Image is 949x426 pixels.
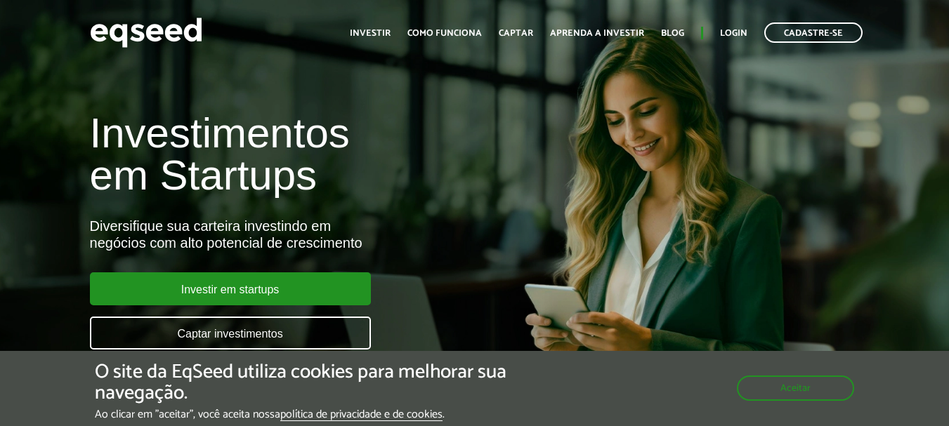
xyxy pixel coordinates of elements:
a: Investir em startups [90,272,371,305]
a: Aprenda a investir [550,29,644,38]
a: Cadastre-se [764,22,863,43]
a: Captar [499,29,533,38]
a: Investir [350,29,391,38]
a: política de privacidade e de cookies [280,409,443,421]
a: Como funciona [407,29,482,38]
img: EqSeed [90,14,202,51]
a: Login [720,29,747,38]
h5: O site da EqSeed utiliza cookies para melhorar sua navegação. [95,361,550,405]
h1: Investimentos em Startups [90,112,544,197]
button: Aceitar [737,375,854,401]
a: Blog [661,29,684,38]
a: Captar investimentos [90,317,371,350]
p: Ao clicar em "aceitar", você aceita nossa . [95,408,550,421]
div: Diversifique sua carteira investindo em negócios com alto potencial de crescimento [90,218,544,251]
